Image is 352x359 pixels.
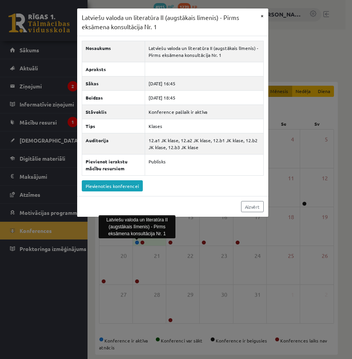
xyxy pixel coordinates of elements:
th: Pievienot ierakstu mācību resursiem [82,155,145,176]
div: Latviešu valoda un literatūra II (augstākais līmenis) - Pirms eksāmena konsultācija Nr. 1 [99,215,175,238]
th: Stāvoklis [82,105,145,119]
td: [DATE] 18:45 [145,91,264,105]
th: Apraksts [82,62,145,76]
td: Klases [145,119,264,133]
th: Sākas [82,76,145,91]
th: Beidzas [82,91,145,105]
td: [DATE] 16:45 [145,76,264,91]
th: Auditorija [82,133,145,155]
td: Latviešu valoda un literatūra II (augstākais līmenis) - Pirms eksāmena konsultācija Nr. 1 [145,41,264,62]
button: × [256,8,268,23]
a: Pievienoties konferencei [82,180,143,191]
td: Publisks [145,155,264,176]
th: Nosaukums [82,41,145,62]
td: 12.a1 JK klase, 12.a2 JK klase, 12.b1 JK klase, 12.b2 JK klase, 12.b3 JK klase [145,133,264,155]
th: Tips [82,119,145,133]
td: Konference pašlaik ir aktīva [145,105,264,119]
h3: Latviešu valoda un literatūra II (augstākais līmenis) - Pirms eksāmena konsultācija Nr. 1 [82,13,256,31]
a: Aizvērt [241,201,264,212]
